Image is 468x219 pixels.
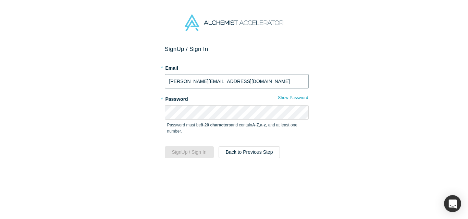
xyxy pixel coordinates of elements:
[165,93,309,103] label: Password
[165,45,309,53] h2: Sign Up / Sign In
[185,14,283,31] img: Alchemist Accelerator Logo
[260,123,266,127] strong: a-z
[252,123,259,127] strong: A-Z
[167,122,306,134] p: Password must be and contain , , and at least one number.
[201,123,231,127] strong: 8-20 characters
[165,62,309,72] label: Email
[165,146,214,158] button: SignUp / Sign In
[219,146,280,158] button: Back to Previous Step
[278,93,308,102] button: Show Password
